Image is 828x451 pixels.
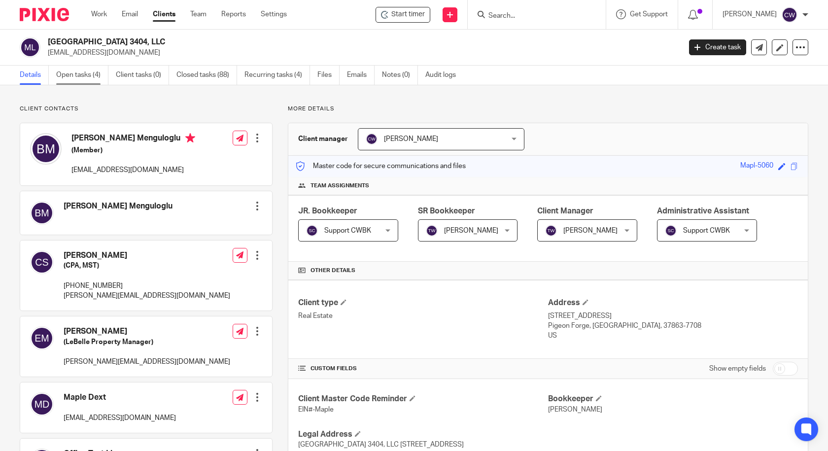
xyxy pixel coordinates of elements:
span: SR Bookkeeper [418,207,475,215]
a: Audit logs [425,66,463,85]
img: svg%3E [306,225,318,237]
h4: Legal Address [298,429,548,440]
a: Emails [347,66,375,85]
a: Work [91,9,107,19]
h5: (LeBelle Property Manager) [64,337,230,347]
div: Mapl-5060 [740,161,773,172]
span: [PERSON_NAME] [548,406,602,413]
div: Maple Avenue 3404, LLC [376,7,430,23]
a: Settings [261,9,287,19]
img: svg%3E [30,201,54,225]
span: [PERSON_NAME] [384,136,438,142]
p: More details [288,105,808,113]
span: JR. Bookkeeper [298,207,357,215]
h4: [PERSON_NAME] Menguloglu [71,133,195,145]
span: Support CWBK [683,227,730,234]
a: Closed tasks (88) [176,66,237,85]
h4: [PERSON_NAME] [64,250,230,261]
img: svg%3E [545,225,557,237]
p: Client contacts [20,105,273,113]
h4: Bookkeeper [548,394,798,404]
img: Pixie [20,8,69,21]
p: [PERSON_NAME] [723,9,777,19]
img: svg%3E [30,392,54,416]
a: Notes (0) [382,66,418,85]
img: svg%3E [665,225,677,237]
label: Show empty fields [709,364,766,374]
span: Get Support [630,11,668,18]
span: Support CWBK [324,227,371,234]
p: US [548,331,798,341]
h4: Client type [298,298,548,308]
img: svg%3E [30,250,54,274]
a: Open tasks (4) [56,66,108,85]
a: Create task [689,39,746,55]
input: Search [487,12,576,21]
img: svg%3E [366,133,378,145]
img: svg%3E [426,225,438,237]
img: svg%3E [20,37,40,58]
a: Team [190,9,207,19]
h4: [PERSON_NAME] [64,326,230,337]
span: EIN#-Maple [298,406,334,413]
span: Other details [310,267,355,275]
span: Client Manager [537,207,593,215]
i: Primary [185,133,195,143]
a: Recurring tasks (4) [244,66,310,85]
span: Team assignments [310,182,369,190]
p: [EMAIL_ADDRESS][DOMAIN_NAME] [71,165,195,175]
h4: Client Master Code Reminder [298,394,548,404]
span: Administrative Assistant [657,207,749,215]
a: Email [122,9,138,19]
span: [GEOGRAPHIC_DATA] 3404, LLC [STREET_ADDRESS] [298,441,464,448]
a: Details [20,66,49,85]
p: Pigeon Forge, [GEOGRAPHIC_DATA], 37863-7708 [548,321,798,331]
img: svg%3E [30,326,54,350]
h3: Client manager [298,134,348,144]
h4: Maple Dext [64,392,176,403]
span: [PERSON_NAME] [444,227,498,234]
h5: (Member) [71,145,195,155]
a: Clients [153,9,175,19]
span: Start timer [391,9,425,20]
h4: Address [548,298,798,308]
h2: [GEOGRAPHIC_DATA] 3404, LLC [48,37,549,47]
h4: [PERSON_NAME] Menguloglu [64,201,172,211]
img: svg%3E [30,133,62,165]
p: [PHONE_NUMBER] [64,281,230,291]
p: [STREET_ADDRESS] [548,311,798,321]
a: Files [317,66,340,85]
p: [PERSON_NAME][EMAIL_ADDRESS][DOMAIN_NAME] [64,291,230,301]
span: [PERSON_NAME] [563,227,618,234]
p: [EMAIL_ADDRESS][DOMAIN_NAME] [64,413,176,423]
p: [PERSON_NAME][EMAIL_ADDRESS][DOMAIN_NAME] [64,357,230,367]
h4: CUSTOM FIELDS [298,365,548,373]
p: Master code for secure communications and files [296,161,466,171]
img: svg%3E [782,7,797,23]
a: Client tasks (0) [116,66,169,85]
a: Reports [221,9,246,19]
p: [EMAIL_ADDRESS][DOMAIN_NAME] [48,48,674,58]
p: Real Estate [298,311,548,321]
h5: (CPA, MST) [64,261,230,271]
